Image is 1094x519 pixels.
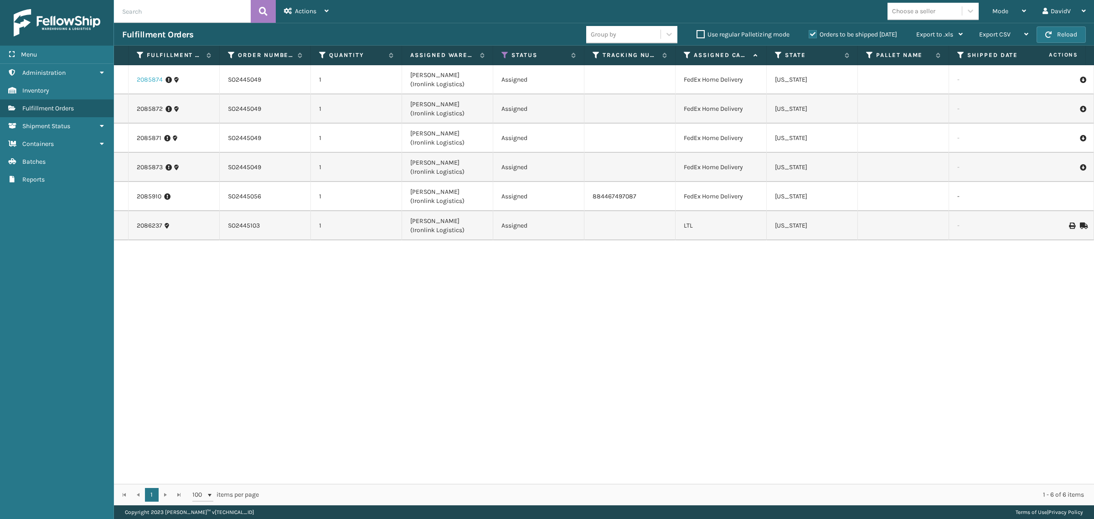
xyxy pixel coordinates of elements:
td: FedEx Home Delivery [676,94,767,124]
td: 1 [311,153,402,182]
td: FedEx Home Delivery [676,65,767,94]
a: 2085910 [137,192,161,201]
a: 2085872 [137,104,163,114]
span: Export CSV [979,31,1011,38]
div: | [1016,505,1083,519]
td: SO2445049 [220,124,311,153]
td: Assigned [493,182,584,211]
td: FedEx Home Delivery [676,153,767,182]
span: Inventory [22,87,49,94]
label: Assigned Warehouse [410,51,475,59]
a: 884467497087 [593,192,636,200]
span: Containers [22,140,54,148]
span: Actions [1020,47,1084,62]
td: 1 [311,182,402,211]
td: [PERSON_NAME] (Ironlink Logistics) [402,153,493,182]
span: Menu [21,51,37,58]
td: [US_STATE] [767,124,858,153]
td: SO2445049 [220,153,311,182]
td: SO2445049 [220,65,311,94]
label: Assigned Carrier Service [694,51,749,59]
p: Copyright 2023 [PERSON_NAME]™ v [TECHNICAL_ID] [125,505,254,519]
div: Choose a seller [892,6,935,16]
span: Batches [22,158,46,166]
td: - [949,94,1040,124]
span: Shipment Status [22,122,70,130]
div: Group by [591,30,616,39]
td: [PERSON_NAME] (Ironlink Logistics) [402,211,493,240]
i: Pull Label [1080,163,1085,172]
a: Privacy Policy [1048,509,1083,515]
a: 2085874 [137,75,163,84]
span: Reports [22,176,45,183]
td: [PERSON_NAME] (Ironlink Logistics) [402,94,493,124]
img: logo [14,9,100,36]
span: Export to .xls [916,31,953,38]
td: [PERSON_NAME] (Ironlink Logistics) [402,182,493,211]
span: Actions [295,7,316,15]
td: 1 [311,124,402,153]
td: LTL [676,211,767,240]
label: State [785,51,840,59]
span: Mode [992,7,1008,15]
td: - [949,211,1040,240]
td: [US_STATE] [767,94,858,124]
label: Tracking Number [603,51,658,59]
span: items per page [192,488,259,502]
i: Mark as Shipped [1080,223,1085,229]
td: - [949,65,1040,94]
td: FedEx Home Delivery [676,124,767,153]
td: [US_STATE] [767,65,858,94]
label: Pallet Name [876,51,931,59]
a: 2086237 [137,221,162,230]
td: [US_STATE] [767,153,858,182]
td: [PERSON_NAME] (Ironlink Logistics) [402,124,493,153]
a: 2085873 [137,163,163,172]
label: Order Number [238,51,293,59]
button: Reload [1037,26,1086,43]
i: Pull Label [1080,104,1085,114]
td: 1 [311,94,402,124]
label: Fulfillment Order Id [147,51,202,59]
td: FedEx Home Delivery [676,182,767,211]
td: SO2445056 [220,182,311,211]
a: Terms of Use [1016,509,1047,515]
i: Pull Label [1080,75,1085,84]
span: Administration [22,69,66,77]
h3: Fulfillment Orders [122,29,193,40]
span: 100 [192,490,206,499]
label: Use regular Palletizing mode [697,31,790,38]
td: - [949,182,1040,211]
label: Shipped Date [967,51,1022,59]
td: Assigned [493,94,584,124]
label: Status [511,51,567,59]
td: Assigned [493,153,584,182]
a: 2085871 [137,134,161,143]
td: SO2445049 [220,94,311,124]
td: - [949,124,1040,153]
td: [US_STATE] [767,182,858,211]
td: SO2445103 [220,211,311,240]
a: 1 [145,488,159,502]
td: Assigned [493,211,584,240]
span: Fulfillment Orders [22,104,74,112]
i: Pull Label [1080,134,1085,143]
i: Print BOL [1069,223,1074,229]
td: - [949,153,1040,182]
div: 1 - 6 of 6 items [272,490,1084,499]
td: Assigned [493,124,584,153]
td: 1 [311,65,402,94]
td: 1 [311,211,402,240]
td: [PERSON_NAME] (Ironlink Logistics) [402,65,493,94]
label: Orders to be shipped [DATE] [809,31,897,38]
label: Quantity [329,51,384,59]
td: [US_STATE] [767,211,858,240]
td: Assigned [493,65,584,94]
